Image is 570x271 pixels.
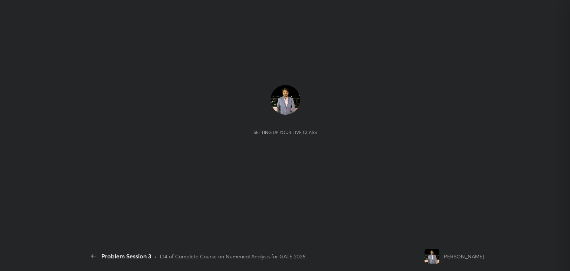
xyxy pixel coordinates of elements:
[253,130,317,135] div: Setting up your live class
[442,252,484,260] div: [PERSON_NAME]
[271,85,300,115] img: 9689d3ed888646769c7969bc1f381e91.jpg
[154,252,157,260] div: •
[101,252,151,261] div: Problem Session 3
[160,252,305,260] div: L14 of Complete Course on Numerical Analysis for GATE 2026
[425,249,439,264] img: 9689d3ed888646769c7969bc1f381e91.jpg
